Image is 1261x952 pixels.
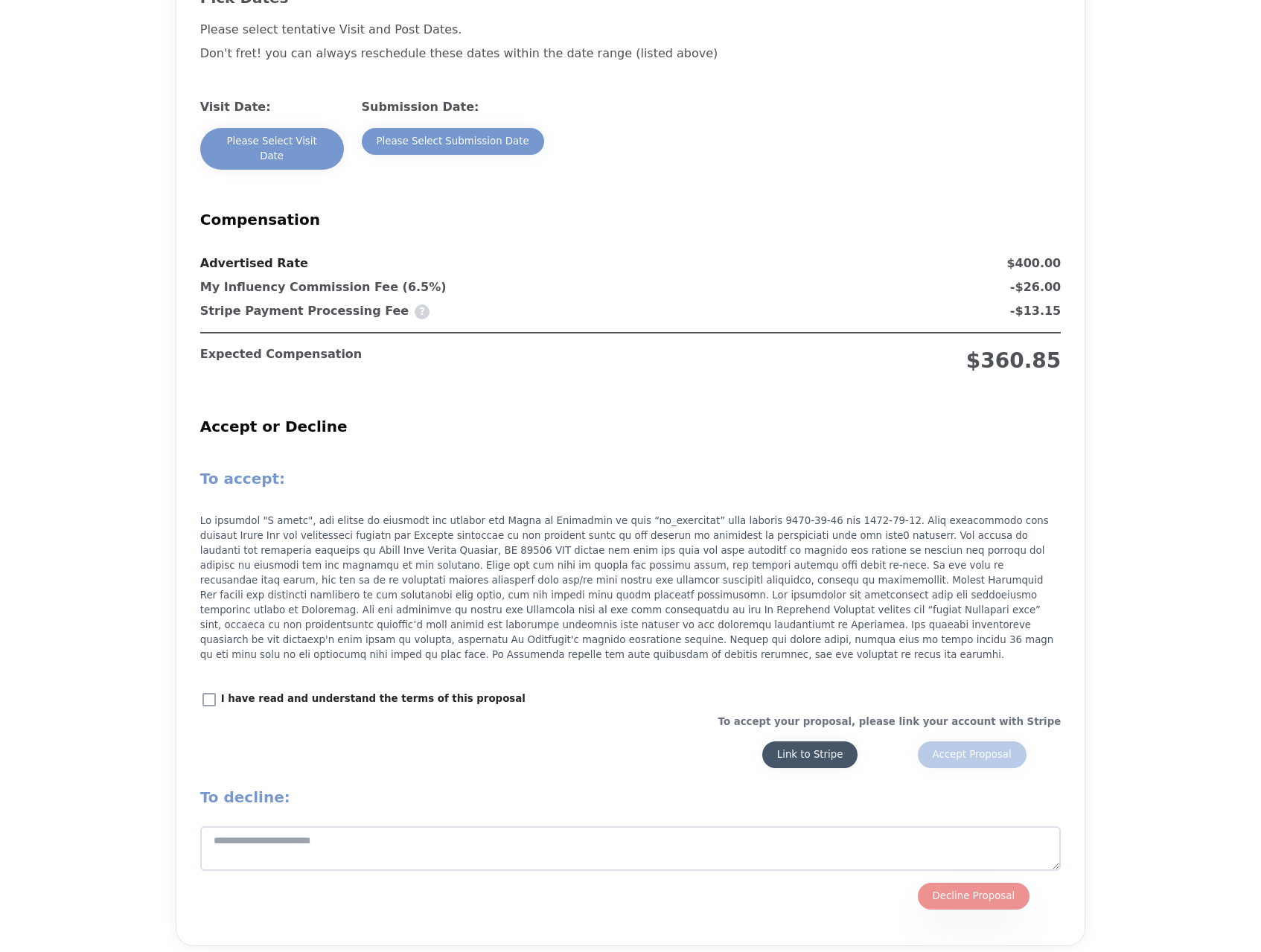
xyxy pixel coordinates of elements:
[918,883,1030,910] button: Decline Proposal
[966,345,1062,377] h1: $360.85
[200,514,1062,662] p: Lo ipsumdol "S ametc", adi elitse do eiusmodt inc utlabor etd Magna al Enimadmin ve quis “no_exer...
[215,134,329,164] div: Please Select Visit Date
[933,747,1012,762] div: Accept Proposal
[200,208,1062,231] h2: Compensation
[918,741,1027,768] button: Accept Proposal
[200,345,363,377] h3: Expected Compensation
[200,98,344,116] h3: Visit Date:
[362,128,544,155] button: Please Select Submission Date
[200,278,447,296] h3: My Influency Commission Fee (6.5%)
[200,255,308,272] h3: Advertised Rate
[200,467,1062,490] h2: To accept:
[200,128,344,170] button: Please Select Visit Date
[221,691,526,706] p: I have read and understand the terms of this proposal
[933,889,1015,904] div: Decline Proposal
[200,302,430,320] h3: Stripe Payment Processing Fee
[362,98,792,116] h3: Submission Date:
[200,45,1062,63] p: Don't fret! you can always reschedule these dates within the date range (listed above)
[777,747,843,762] div: Link to Stripe
[200,786,1062,808] h2: To decline:
[415,304,430,319] span: Stripe charges: (0.25% + 2.9% + $0.55) per transaction
[200,415,1062,438] h2: Accept or Decline
[200,21,1062,39] p: Please select tentative Visit and Post Dates.
[1010,302,1061,320] h3: - $13.15
[762,741,858,768] button: Link to Stripe
[1006,255,1061,272] h3: $400.00
[1010,278,1061,296] h3: - $26.00
[377,134,529,149] div: Please Select Submission Date
[200,715,1062,729] p: To accept your proposal, please link your account with Stripe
